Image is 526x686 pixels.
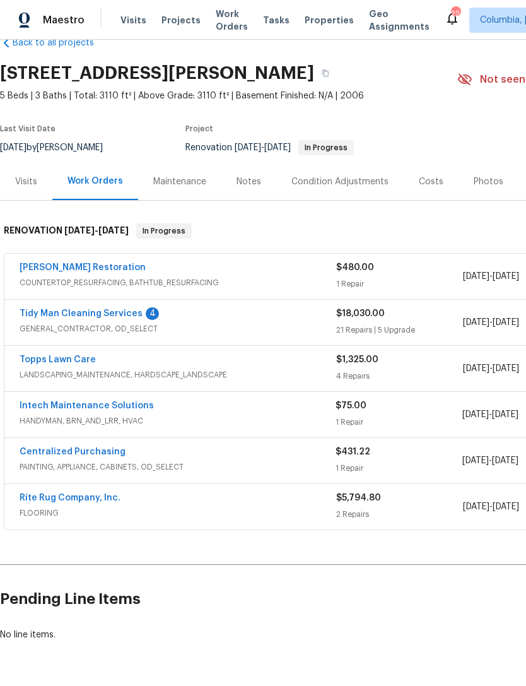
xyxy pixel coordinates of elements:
[493,364,519,373] span: [DATE]
[336,278,463,290] div: 1 Repair
[314,62,337,85] button: Copy Address
[463,272,489,281] span: [DATE]
[463,316,519,329] span: -
[263,16,289,25] span: Tasks
[305,14,354,27] span: Properties
[451,8,460,20] div: 22
[336,355,378,364] span: $1,325.00
[336,401,366,410] span: $75.00
[336,324,463,336] div: 21 Repairs | 5 Upgrade
[336,370,463,382] div: 4 Repairs
[492,456,518,465] span: [DATE]
[20,369,336,381] span: LANDSCAPING_MAINTENANCE, HARDSCAPE_LANDSCAPE
[493,272,519,281] span: [DATE]
[264,143,291,152] span: [DATE]
[235,143,291,152] span: -
[153,175,206,188] div: Maintenance
[463,270,519,283] span: -
[20,415,336,427] span: HANDYMAN, BRN_AND_LRR, HVAC
[20,447,126,456] a: Centralized Purchasing
[146,307,159,320] div: 4
[161,14,201,27] span: Projects
[419,175,443,188] div: Costs
[20,309,143,318] a: Tidy Man Cleaning Services
[463,500,519,513] span: -
[20,507,336,519] span: FLOORING
[20,322,336,335] span: GENERAL_CONTRACTOR, OD_SELECT
[64,226,129,235] span: -
[20,461,336,473] span: PAINTING, APPLIANCE, CABINETS, OD_SELECT
[463,502,489,511] span: [DATE]
[493,502,519,511] span: [DATE]
[64,226,95,235] span: [DATE]
[336,508,463,521] div: 2 Repairs
[120,14,146,27] span: Visits
[43,14,85,27] span: Maestro
[237,175,261,188] div: Notes
[463,318,489,327] span: [DATE]
[98,226,129,235] span: [DATE]
[336,462,462,475] div: 1 Repair
[291,175,389,188] div: Condition Adjustments
[137,225,190,237] span: In Progress
[185,143,354,152] span: Renovation
[474,175,503,188] div: Photos
[336,447,370,456] span: $431.22
[463,362,519,375] span: -
[462,410,489,419] span: [DATE]
[20,401,154,410] a: Intech Maintenance Solutions
[462,408,518,421] span: -
[216,8,248,33] span: Work Orders
[462,456,489,465] span: [DATE]
[15,175,37,188] div: Visits
[369,8,430,33] span: Geo Assignments
[20,355,96,364] a: Topps Lawn Care
[462,454,518,467] span: -
[67,175,123,187] div: Work Orders
[492,410,518,419] span: [DATE]
[235,143,261,152] span: [DATE]
[185,125,213,133] span: Project
[20,263,146,272] a: [PERSON_NAME] Restoration
[300,144,353,151] span: In Progress
[4,223,129,239] h6: RENOVATION
[20,276,336,289] span: COUNTERTOP_RESURFACING, BATHTUB_RESURFACING
[463,364,489,373] span: [DATE]
[336,416,462,429] div: 1 Repair
[336,309,385,318] span: $18,030.00
[336,263,374,272] span: $480.00
[493,318,519,327] span: [DATE]
[20,494,120,502] a: Rite Rug Company, Inc.
[336,494,381,502] span: $5,794.80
